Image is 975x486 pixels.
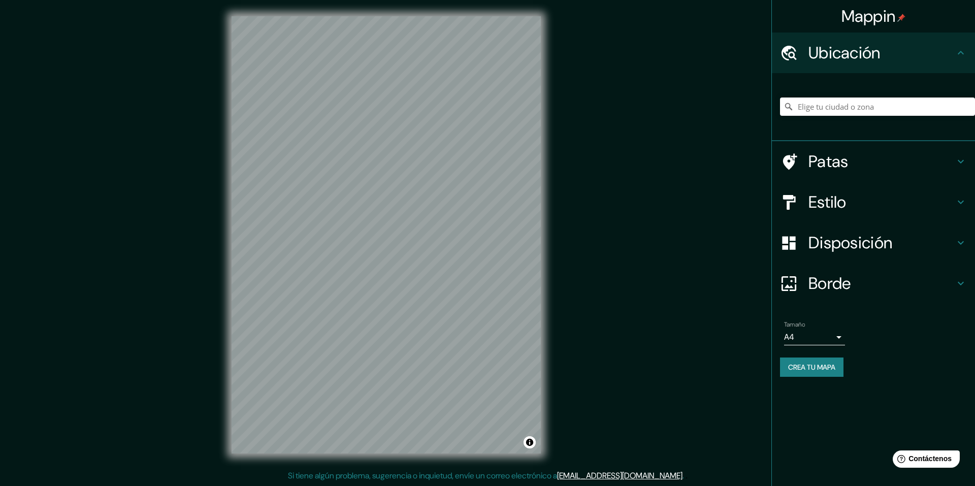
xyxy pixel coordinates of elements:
font: . [684,470,686,481]
font: A4 [784,332,794,342]
font: Mappin [841,6,896,27]
a: [EMAIL_ADDRESS][DOMAIN_NAME] [557,470,682,481]
div: A4 [784,329,845,345]
font: Tamaño [784,320,805,329]
font: Ubicación [808,42,881,63]
div: Estilo [772,182,975,222]
font: Patas [808,151,849,172]
font: Borde [808,273,851,294]
input: Elige tu ciudad o zona [780,98,975,116]
div: Borde [772,263,975,304]
font: . [682,470,684,481]
div: Disposición [772,222,975,263]
font: . [686,470,688,481]
img: pin-icon.png [897,14,905,22]
font: Estilo [808,191,847,213]
iframe: Lanzador de widgets de ayuda [885,446,964,475]
font: Si tiene algún problema, sugerencia o inquietud, envíe un correo electrónico a [288,470,557,481]
font: Crea tu mapa [788,363,835,372]
font: Disposición [808,232,892,253]
button: Crea tu mapa [780,358,843,377]
button: Activar o desactivar atribución [524,436,536,448]
div: Ubicación [772,33,975,73]
div: Patas [772,141,975,182]
canvas: Mapa [232,16,541,453]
